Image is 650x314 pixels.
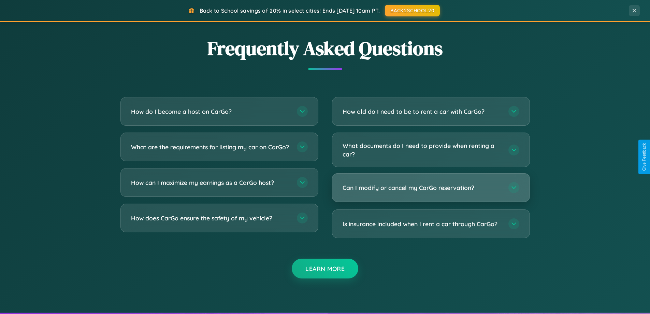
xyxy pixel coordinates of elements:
h3: What documents do I need to provide when renting a car? [343,141,502,158]
div: Give Feedback [642,143,647,171]
h3: How do I become a host on CarGo? [131,107,290,116]
button: Learn More [292,259,358,278]
h2: Frequently Asked Questions [120,35,530,62]
h3: How old do I need to be to rent a car with CarGo? [343,107,502,116]
h3: Can I modify or cancel my CarGo reservation? [343,183,502,192]
span: Back to School savings of 20% in select cities! Ends [DATE] 10am PT. [200,7,380,14]
h3: How does CarGo ensure the safety of my vehicle? [131,214,290,222]
h3: Is insurance included when I rent a car through CarGo? [343,220,502,228]
h3: What are the requirements for listing my car on CarGo? [131,143,290,151]
h3: How can I maximize my earnings as a CarGo host? [131,178,290,187]
button: BACK2SCHOOL20 [385,5,440,16]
